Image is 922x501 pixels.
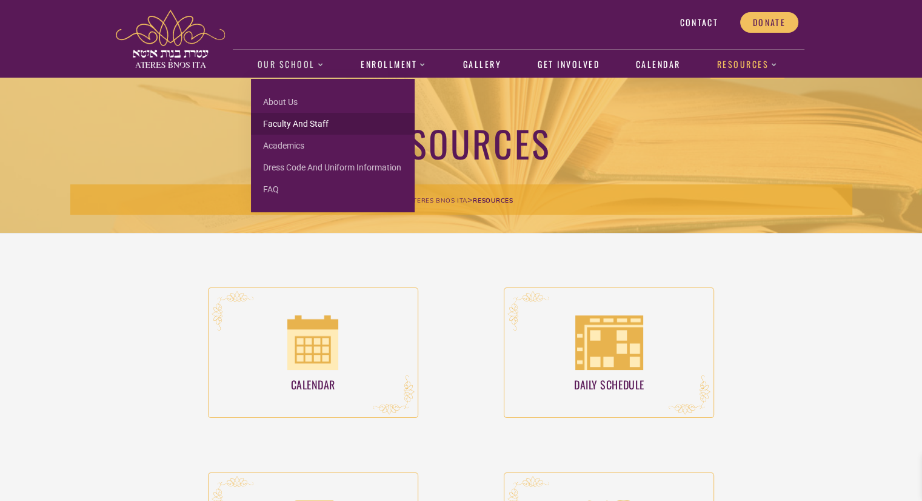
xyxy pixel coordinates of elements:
[208,287,418,418] a: Calendar
[355,51,433,79] a: Enrollment
[575,315,643,370] img: icon_schedule.png
[251,135,415,156] a: Academics
[531,51,606,79] a: Get Involved
[504,370,713,390] h4: Daily Schedule
[116,10,225,68] img: ateres
[504,287,714,418] a: Daily Schedule
[209,370,418,390] h4: Calendar
[409,194,467,205] a: Ateres Bnos Ita
[251,178,415,200] a: FAQ
[667,12,730,33] a: Contact
[287,315,338,370] img: icon_calendar@4x.png
[70,184,852,215] div: >
[473,197,513,204] span: Resources
[629,51,687,79] a: Calendar
[251,91,415,113] a: About us
[251,51,330,79] a: Our School
[251,113,415,135] a: Faculty and Staff
[710,51,784,79] a: Resources
[70,120,852,166] h1: Resources
[409,197,467,204] span: Ateres Bnos Ita
[740,12,798,33] a: Donate
[456,51,507,79] a: Gallery
[251,79,415,212] ul: Our School
[680,17,718,28] span: Contact
[251,156,415,178] a: Dress Code and Uniform Information
[753,17,786,28] span: Donate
